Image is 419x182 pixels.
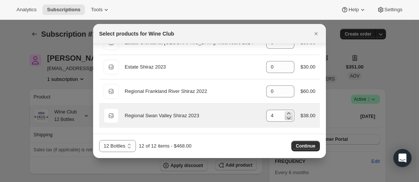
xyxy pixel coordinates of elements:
[125,63,260,71] div: Estate Shiraz 2023
[17,7,36,13] span: Analytics
[42,4,85,15] button: Subscriptions
[125,112,260,119] div: Regional Swan Valley Shiraz 2023
[336,4,371,15] button: Help
[99,30,174,37] h2: Select products for Wine Club
[91,7,102,13] span: Tools
[311,28,321,39] button: Close
[393,149,411,167] div: Open Intercom Messenger
[12,4,41,15] button: Analytics
[291,141,320,151] button: Continue
[300,112,315,119] div: $38.00
[348,7,359,13] span: Help
[300,88,315,95] div: $60.00
[300,63,315,71] div: $30.00
[296,143,315,149] span: Continue
[47,7,80,13] span: Subscriptions
[372,4,407,15] button: Settings
[125,88,260,95] div: Regional Frankland River Shiraz 2022
[139,142,191,150] div: 12 of 12 items - $468.00
[86,4,115,15] button: Tools
[384,7,402,13] span: Settings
